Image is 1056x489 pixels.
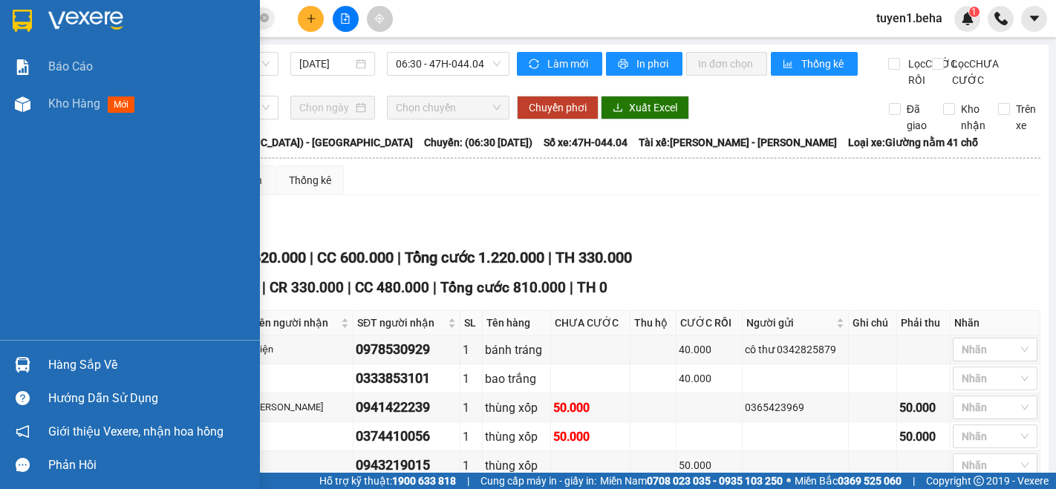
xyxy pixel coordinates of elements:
span: Loại xe: Giường nằm 41 chỗ [848,134,978,151]
span: plus [306,13,316,24]
th: Ghi chú [849,311,897,335]
div: Thống kê [289,172,331,188]
div: thiện [252,342,351,357]
div: [PERSON_NAME] [252,400,351,415]
img: warehouse-icon [15,357,30,373]
button: syncLàm mới [517,52,602,76]
div: 0943219015 [356,455,457,476]
span: printer [618,59,630,70]
span: Số xe: 47H-044.04 [544,134,628,151]
span: SĐT người nhận [357,315,445,331]
td: thiện [250,335,353,364]
td: 0374410056 [353,422,460,451]
span: TH 0 [577,279,607,296]
span: Tên người nhận [253,315,338,331]
img: icon-new-feature [961,12,974,25]
span: Chọn chuyến [396,96,501,119]
div: 1 [463,398,480,417]
div: 0941422239 [356,397,457,418]
th: Thu hộ [630,311,677,335]
span: CR 330.000 [270,279,344,296]
span: Xuất Excel [629,99,677,116]
span: Tổng cước 810.000 [440,279,566,296]
span: Cung cấp máy in - giấy in: [480,473,596,489]
button: printerIn phơi [606,52,682,76]
span: copyright [974,476,984,486]
span: | [433,279,437,296]
button: In đơn chọn [686,52,767,76]
span: | [262,279,266,296]
img: warehouse-icon [15,96,30,112]
th: Phải thu [897,311,951,335]
sup: 1 [969,7,980,17]
div: Nhãn [954,315,1036,331]
span: sync [529,59,541,70]
span: Tổng cước 1.220.000 [405,249,544,266]
img: phone-icon [994,12,1008,25]
span: close-circle [260,13,269,22]
span: Thống kê [801,56,846,72]
td: Chú Thanh [250,393,353,422]
span: Miền Nam [600,473,783,489]
span: Làm mới [547,56,590,72]
input: Chọn ngày [299,99,353,116]
th: CƯỚC RỒI [677,311,742,335]
span: Kho hàng [48,96,100,111]
th: CHƯA CƯỚC [551,311,630,335]
button: aim [367,6,393,32]
img: solution-icon [15,59,30,75]
span: download [613,102,623,114]
div: bánh tráng [485,341,549,359]
span: caret-down [1028,12,1041,25]
div: cô thư 0342825879 [745,341,847,358]
div: 1 [463,370,480,388]
span: Trên xe [1010,101,1042,134]
div: 50.000 [899,398,948,417]
strong: 0708 023 035 - 0935 103 250 [647,475,783,487]
span: CR 620.000 [229,249,306,266]
span: file-add [340,13,351,24]
span: | [467,473,469,489]
span: message [16,458,30,472]
span: Lọc CHƯA CƯỚC [946,56,1001,88]
div: 1 [463,341,480,359]
span: | [348,279,351,296]
div: 40.000 [679,341,739,358]
th: SL [460,311,483,335]
td: 0943219015 [353,451,460,480]
span: CC 600.000 [317,249,394,266]
span: mới [108,96,134,113]
th: Tên hàng [483,311,552,335]
span: | [548,249,552,266]
div: Hướng dẫn sử dụng [48,387,249,410]
div: 50.000 [553,427,628,446]
span: aim [374,13,385,24]
div: bao trắng [485,370,549,388]
span: Người gửi [746,315,834,331]
div: thùng xốp [485,398,549,417]
div: 40.000 [679,370,739,387]
img: logo-vxr [13,10,32,32]
button: caret-down [1021,6,1047,32]
span: TH 330.000 [555,249,632,266]
div: 50.000 [899,427,948,446]
span: bar-chart [783,59,795,70]
span: CC 480.000 [355,279,429,296]
span: Kho nhận [955,101,991,134]
input: 13/09/2025 [299,56,353,72]
button: plus [298,6,324,32]
span: Lọc CƯỚC RỒI [902,56,959,88]
span: Tài xế: [PERSON_NAME] - [PERSON_NAME] [639,134,837,151]
div: 50.000 [553,398,628,417]
button: file-add [333,6,359,32]
span: | [310,249,313,266]
td: 0941422239 [353,393,460,422]
button: bar-chartThống kê [771,52,858,76]
span: Đã giao [901,101,933,134]
span: | [570,279,573,296]
div: 0374410056 [356,426,457,447]
span: tuyen1.beha [864,9,954,27]
div: thùng xốp [485,427,549,446]
div: 0365423969 [745,399,847,416]
span: question-circle [16,391,30,405]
